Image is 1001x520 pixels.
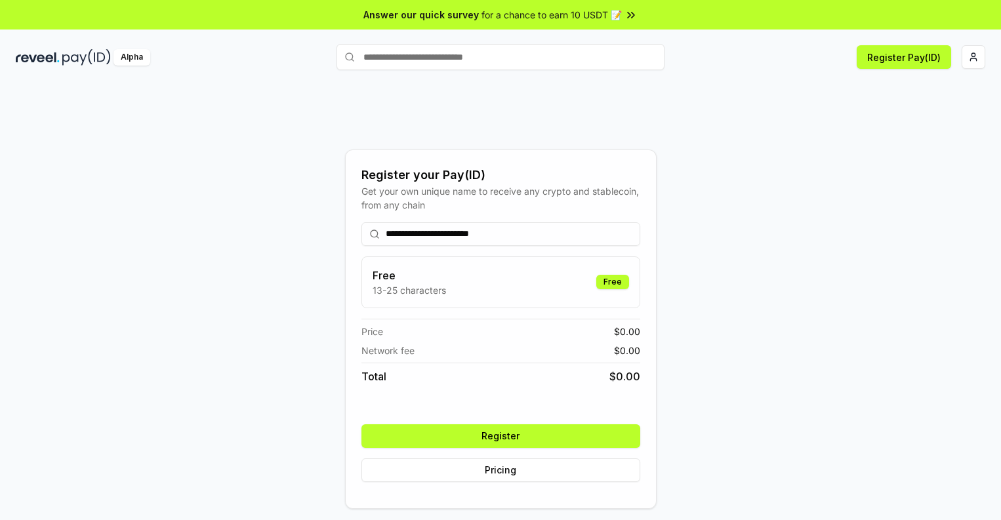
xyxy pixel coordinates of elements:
[596,275,629,289] div: Free
[373,283,446,297] p: 13-25 characters
[361,325,383,338] span: Price
[16,49,60,66] img: reveel_dark
[481,8,622,22] span: for a chance to earn 10 USDT 📝
[113,49,150,66] div: Alpha
[361,184,640,212] div: Get your own unique name to receive any crypto and stablecoin, from any chain
[373,268,446,283] h3: Free
[609,369,640,384] span: $ 0.00
[361,369,386,384] span: Total
[857,45,951,69] button: Register Pay(ID)
[361,344,415,357] span: Network fee
[361,424,640,448] button: Register
[363,8,479,22] span: Answer our quick survey
[361,458,640,482] button: Pricing
[361,166,640,184] div: Register your Pay(ID)
[614,344,640,357] span: $ 0.00
[62,49,111,66] img: pay_id
[614,325,640,338] span: $ 0.00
